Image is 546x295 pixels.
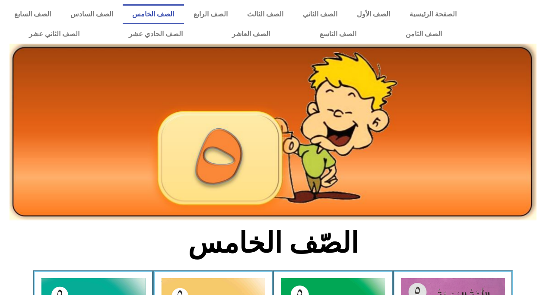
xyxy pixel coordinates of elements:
[4,24,104,44] a: الصف الثاني عشر
[184,4,238,24] a: الصف الرابع
[130,226,416,260] h2: الصّف الخامس
[4,4,60,24] a: الصف السابع
[381,24,467,44] a: الصف الثامن
[238,4,293,24] a: الصف الثالث
[347,4,400,24] a: الصف الأول
[207,24,295,44] a: الصف العاشر
[295,24,381,44] a: الصف التاسع
[400,4,467,24] a: الصفحة الرئيسية
[123,4,184,24] a: الصف الخامس
[104,24,207,44] a: الصف الحادي عشر
[60,4,123,24] a: الصف السادس
[293,4,347,24] a: الصف الثاني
